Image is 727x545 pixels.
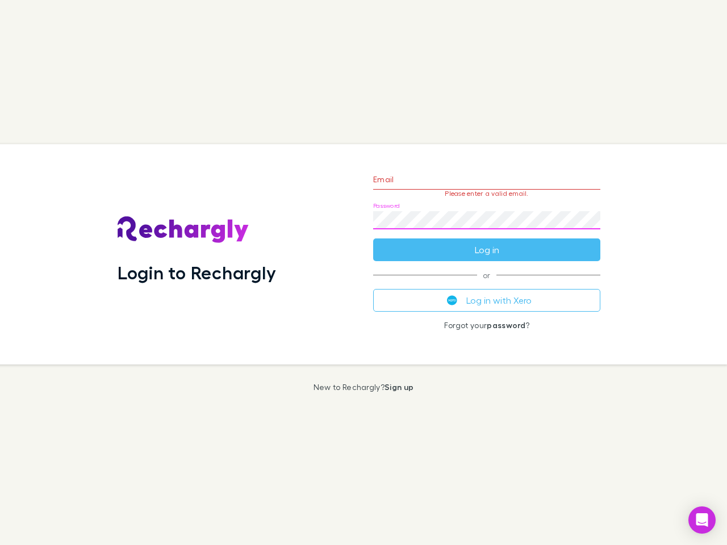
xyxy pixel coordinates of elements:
[373,289,600,312] button: Log in with Xero
[373,202,400,210] label: Password
[385,382,413,392] a: Sign up
[373,190,600,198] p: Please enter a valid email.
[487,320,525,330] a: password
[688,506,716,534] div: Open Intercom Messenger
[373,321,600,330] p: Forgot your ?
[447,295,457,305] img: Xero's logo
[314,383,414,392] p: New to Rechargly?
[118,262,276,283] h1: Login to Rechargly
[118,216,249,244] img: Rechargly's Logo
[373,238,600,261] button: Log in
